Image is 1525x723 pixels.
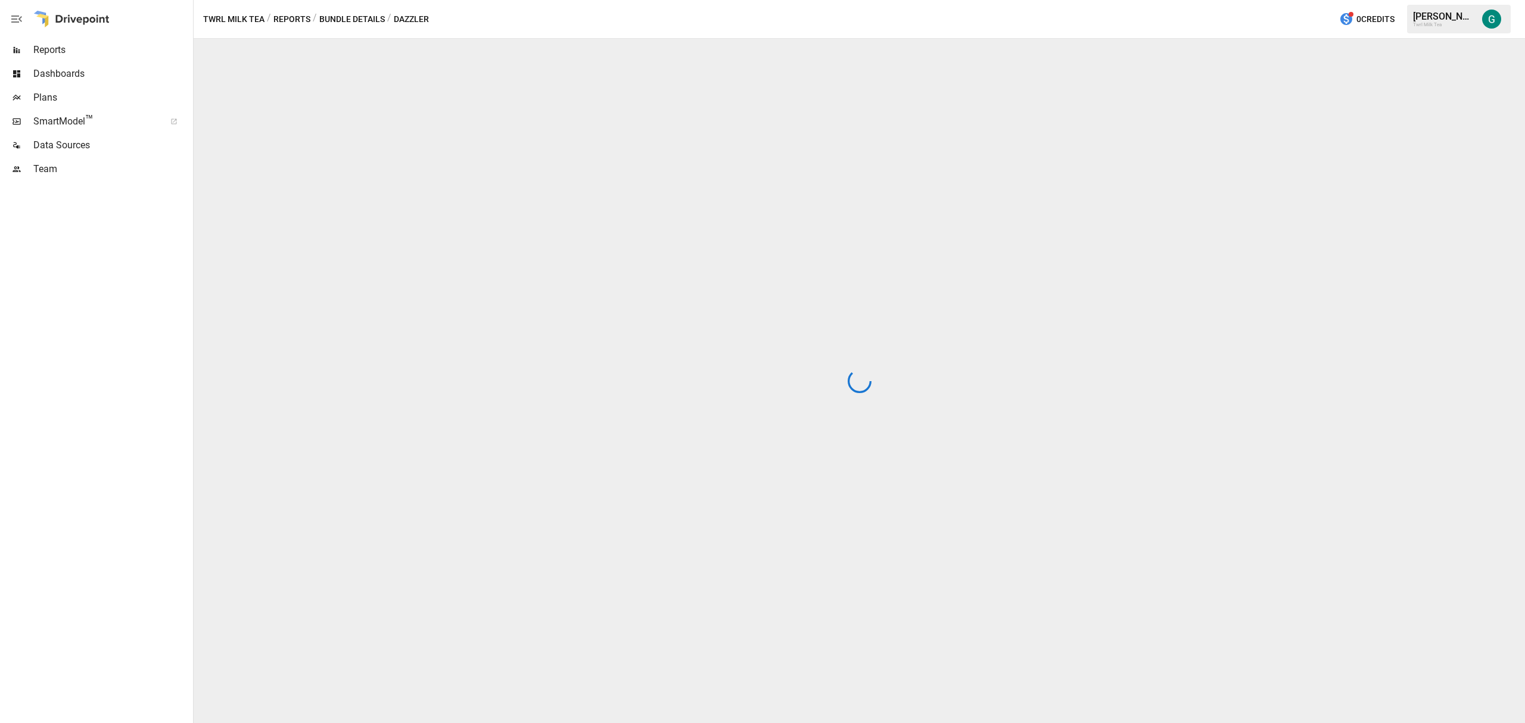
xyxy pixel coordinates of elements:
span: Data Sources [33,138,191,152]
span: SmartModel [33,114,157,129]
span: Plans [33,91,191,105]
button: Reports [273,12,310,27]
span: 0 Credits [1356,12,1395,27]
button: Twrl Milk Tea [203,12,264,27]
button: Bundle Details [319,12,385,27]
span: Dashboards [33,67,191,81]
div: [PERSON_NAME] [1413,11,1475,22]
span: ™ [85,113,94,127]
span: Team [33,162,191,176]
button: Gordon Hagedorn [1475,2,1508,36]
div: / [387,12,391,27]
div: / [313,12,317,27]
div: / [267,12,271,27]
img: Gordon Hagedorn [1482,10,1501,29]
button: 0Credits [1334,8,1399,30]
span: Reports [33,43,191,57]
div: Twrl Milk Tea [1413,22,1475,27]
